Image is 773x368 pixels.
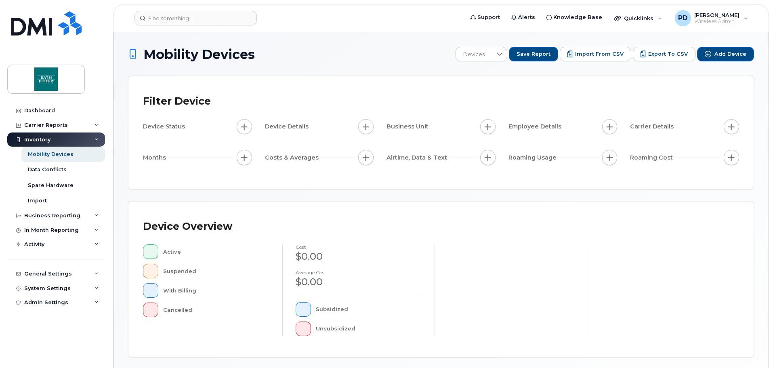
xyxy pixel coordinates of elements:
button: Import from CSV [560,47,631,61]
span: Business Unit [386,122,431,131]
span: Export to CSV [648,50,688,58]
span: Roaming Usage [508,154,559,162]
div: Suspended [163,264,270,278]
button: Save Report [509,47,558,61]
div: Filter Device [143,91,211,112]
button: Export to CSV [633,47,695,61]
span: Mobility Devices [143,47,255,61]
span: Employee Details [508,122,564,131]
span: Import from CSV [575,50,624,58]
span: Add Device [714,50,746,58]
h4: cost [296,244,422,250]
span: Device Status [143,122,187,131]
span: Save Report [517,50,550,58]
div: Cancelled [163,303,270,317]
span: Costs & Averages [265,154,321,162]
span: Airtime, Data & Text [386,154,450,162]
div: Unsubsidized [316,322,422,336]
div: Active [163,244,270,259]
span: Devices [456,47,492,62]
div: With Billing [163,283,270,298]
h4: Average cost [296,270,422,275]
div: $0.00 [296,250,422,263]
div: $0.00 [296,275,422,289]
span: Carrier Details [630,122,676,131]
span: Months [143,154,168,162]
span: Roaming Cost [630,154,675,162]
div: Device Overview [143,216,232,237]
span: Device Details [265,122,311,131]
button: Add Device [697,47,754,61]
div: Subsidized [316,302,422,317]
